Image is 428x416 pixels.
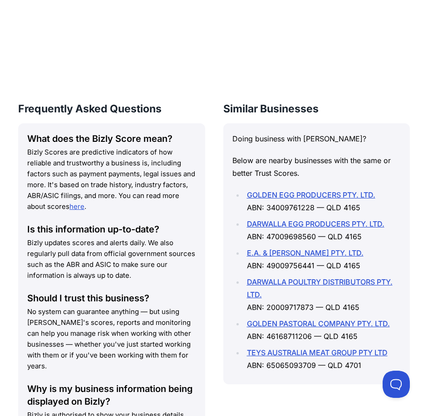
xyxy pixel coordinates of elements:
[244,218,401,243] li: ABN: 47009698560 — QLD 4165
[27,306,196,372] p: No system can guarantee anything — but using [PERSON_NAME]'s scores, reports and monitoring can h...
[18,102,205,116] h3: Frequently Asked Questions
[247,190,375,199] a: GOLDEN EGG PRODUCERS PTY. LTD.
[244,247,401,272] li: ABN: 49009756441 — QLD 4165
[244,346,401,372] li: ABN: 65065093709 — QLD 4701
[27,147,196,212] p: Bizly Scores are predictive indicators of how reliable and trustworthy a business is, including f...
[27,132,196,145] div: What does the Bizly Score mean?
[247,248,364,257] a: E.A. & [PERSON_NAME] PTY. LTD.
[223,102,410,116] h3: Similar Businesses
[27,382,196,408] div: Why is my business information being displayed on Bizly?
[244,189,401,214] li: ABN: 34009761228 — QLD 4165
[232,132,401,145] p: Doing business with [PERSON_NAME]?
[244,276,401,314] li: ABN: 20009717873 — QLD 4165
[232,154,401,179] p: Below are nearby businesses with the same or better Trust Scores.
[247,219,384,228] a: DARWALLA EGG PRODUCERS PTY. LTD.
[247,348,388,357] a: TEYS AUSTRALIA MEAT GROUP PTY LTD
[244,317,401,343] li: ABN: 46168711206 — QLD 4165
[69,202,84,211] a: here
[247,319,390,328] a: GOLDEN PASTORAL COMPANY PTY. LTD.
[27,223,196,236] div: Is this information up-to-date?
[27,237,196,281] p: Bizly updates scores and alerts daily. We also regularly pull data from official government sourc...
[383,371,410,398] iframe: Toggle Customer Support
[27,292,196,305] div: Should I trust this business?
[247,277,393,299] a: DARWALLA POULTRY DISTRIBUTORS PTY. LTD.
